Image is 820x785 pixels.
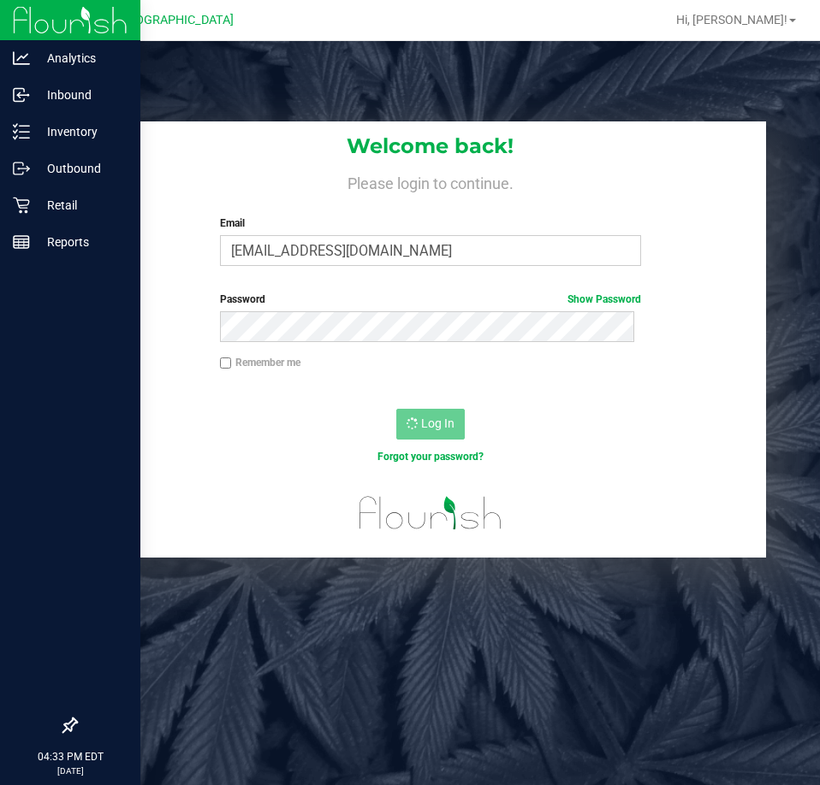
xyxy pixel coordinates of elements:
button: Log In [396,409,465,440]
input: Remember me [220,357,232,369]
span: Hi, [PERSON_NAME]! [676,13,787,27]
inline-svg: Inbound [13,86,30,103]
p: Reports [30,232,133,252]
p: Analytics [30,48,133,68]
h4: Please login to continue. [95,171,765,192]
p: Outbound [30,158,133,179]
label: Email [220,215,641,231]
inline-svg: Retail [13,197,30,214]
p: Inbound [30,85,133,105]
inline-svg: Inventory [13,123,30,140]
span: [GEOGRAPHIC_DATA] [116,13,234,27]
p: Inventory [30,121,133,142]
p: 04:33 PM EDT [8,749,133,764]
span: Log In [421,416,455,430]
span: Password [220,293,265,305]
p: Retail [30,195,133,215]
p: [DATE] [8,764,133,777]
img: flourish_logo.svg [347,482,514,544]
inline-svg: Analytics [13,50,30,67]
a: Forgot your password? [377,451,484,463]
inline-svg: Reports [13,233,30,251]
h1: Welcome back! [95,135,765,157]
label: Remember me [220,355,300,370]
inline-svg: Outbound [13,160,30,177]
a: Show Password [567,293,641,305]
